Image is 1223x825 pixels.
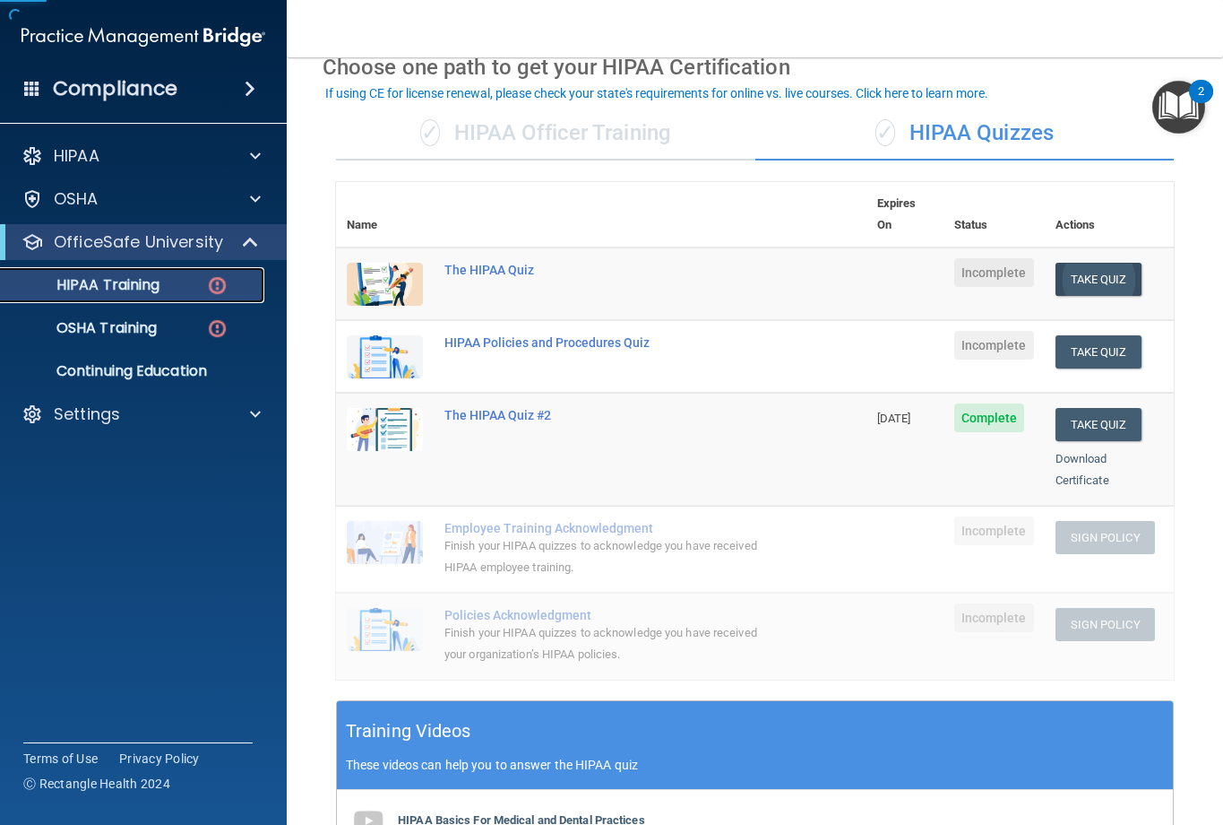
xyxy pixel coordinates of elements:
span: Ⓒ Rectangle Health 2024 [23,775,170,793]
div: HIPAA Quizzes [755,107,1175,161]
p: HIPAA [54,145,99,167]
span: Incomplete [954,604,1034,632]
p: These videos can help you to answer the HIPAA quiz [346,758,1164,772]
div: If using CE for license renewal, please check your state's requirements for online vs. live cours... [325,87,988,100]
div: Finish your HIPAA quizzes to acknowledge you have received HIPAA employee training. [444,535,777,578]
button: If using CE for license renewal, please check your state's requirements for online vs. live cours... [323,84,991,102]
img: danger-circle.6113f641.png [206,274,228,297]
button: Take Quiz [1055,408,1141,441]
th: Expires On [866,182,943,247]
span: Incomplete [954,517,1034,545]
span: ✓ [875,119,895,146]
button: Take Quiz [1055,263,1141,296]
th: Name [336,182,434,247]
div: Choose one path to get your HIPAA Certification [323,41,1187,93]
a: OSHA [22,188,261,210]
span: Incomplete [954,331,1034,360]
button: Sign Policy [1055,608,1155,641]
span: ✓ [420,119,440,146]
h5: Training Videos [346,716,471,747]
button: Take Quiz [1055,335,1141,369]
p: OfficeSafe University [54,231,223,253]
span: [DATE] [877,412,911,425]
p: OSHA Training [12,319,157,337]
a: Terms of Use [23,750,98,768]
a: Download Certificate [1055,452,1109,487]
div: HIPAA Officer Training [336,107,755,161]
img: danger-circle.6113f641.png [206,317,228,340]
th: Actions [1045,182,1174,247]
button: Sign Policy [1055,521,1155,554]
a: OfficeSafe University [22,231,260,253]
p: HIPAA Training [12,276,159,294]
span: Complete [954,404,1025,432]
p: Continuing Education [12,362,256,380]
span: Incomplete [954,258,1034,287]
div: Finish your HIPAA quizzes to acknowledge you have received your organization’s HIPAA policies. [444,622,777,665]
div: 2 [1198,91,1204,115]
h4: Compliance [53,76,177,101]
a: Privacy Policy [119,750,200,768]
div: The HIPAA Quiz #2 [444,408,777,422]
div: The HIPAA Quiz [444,263,777,277]
p: OSHA [54,188,99,210]
div: Employee Training Acknowledgment [444,521,777,535]
img: PMB logo [22,19,265,55]
a: HIPAA [22,145,261,167]
th: Status [943,182,1045,247]
div: Policies Acknowledgment [444,608,777,622]
a: Settings [22,404,261,425]
button: Open Resource Center, 2 new notifications [1152,81,1205,134]
p: Settings [54,404,120,425]
iframe: Drift Widget Chat Controller [913,698,1201,769]
div: HIPAA Policies and Procedures Quiz [444,335,777,350]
